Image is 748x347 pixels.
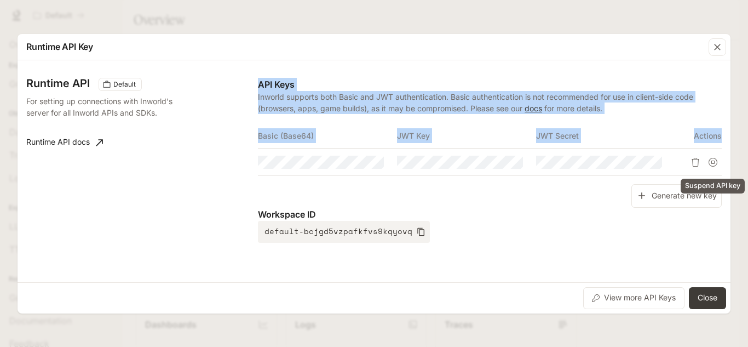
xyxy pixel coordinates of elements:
button: Close [689,287,726,309]
div: These keys will apply to your current workspace only [99,78,142,91]
p: API Keys [258,78,722,91]
div: Suspend API key [681,179,745,194]
p: Runtime API Key [26,40,93,53]
button: Generate new key [631,184,722,208]
button: default-bcjgd5vzpafkfvs9kqyovq [258,221,430,243]
button: Suspend API key [704,153,722,171]
th: Actions [675,123,722,149]
p: Workspace ID [258,208,722,221]
button: Delete API key [687,153,704,171]
button: View more API Keys [583,287,684,309]
p: For setting up connections with Inworld's server for all Inworld APIs and SDKs. [26,95,193,118]
th: Basic (Base64) [258,123,397,149]
th: JWT Secret [536,123,675,149]
a: Runtime API docs [22,132,107,153]
p: Inworld supports both Basic and JWT authentication. Basic authentication is not recommended for u... [258,91,722,114]
h3: Runtime API [26,78,90,89]
a: docs [525,104,542,113]
span: Default [109,79,140,89]
th: JWT Key [397,123,536,149]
